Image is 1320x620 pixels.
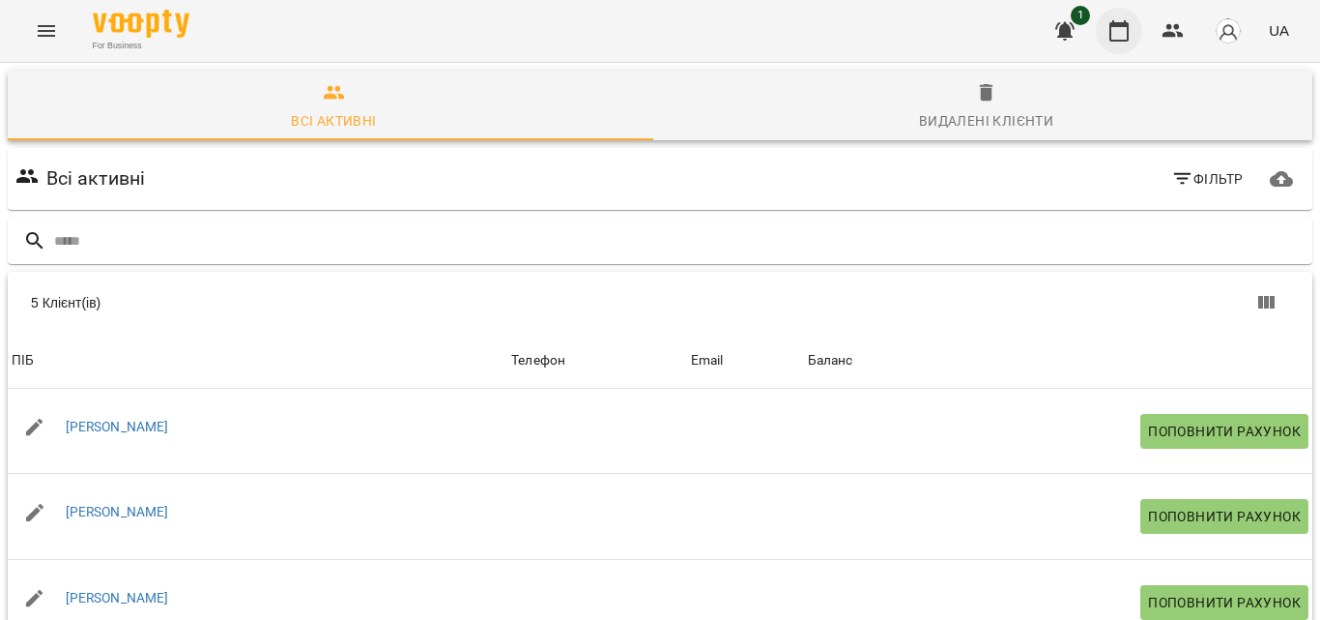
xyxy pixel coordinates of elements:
[31,293,672,312] div: 5 Клієнт(ів)
[511,349,565,372] div: Sort
[691,349,800,372] span: Email
[1261,13,1297,48] button: UA
[919,109,1053,133] div: Видалені клієнти
[66,590,169,605] a: [PERSON_NAME]
[1163,162,1251,196] button: Фільтр
[1071,6,1090,25] span: 1
[511,349,683,372] span: Телефон
[1140,414,1308,449] button: Поповнити рахунок
[1148,591,1301,614] span: Поповнити рахунок
[808,349,853,372] div: Баланс
[1140,499,1308,534] button: Поповнити рахунок
[1215,17,1242,44] img: avatar_s.png
[1140,585,1308,620] button: Поповнити рахунок
[66,419,169,434] a: [PERSON_NAME]
[1269,20,1289,41] span: UA
[23,8,70,54] button: Menu
[12,349,503,372] span: ПІБ
[12,349,34,372] div: Sort
[808,349,853,372] div: Sort
[511,349,565,372] div: Телефон
[46,163,146,193] h6: Всі активні
[8,272,1312,334] div: Table Toolbar
[1171,167,1244,191] span: Фільтр
[691,349,724,372] div: Sort
[93,40,189,52] span: For Business
[691,349,724,372] div: Email
[1148,420,1301,443] span: Поповнити рахунок
[1243,280,1289,326] button: Вигляд колонок
[66,504,169,519] a: [PERSON_NAME]
[93,10,189,38] img: Voopty Logo
[12,349,34,372] div: ПІБ
[1148,505,1301,528] span: Поповнити рахунок
[291,109,376,133] div: Всі активні
[808,349,1308,372] span: Баланс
